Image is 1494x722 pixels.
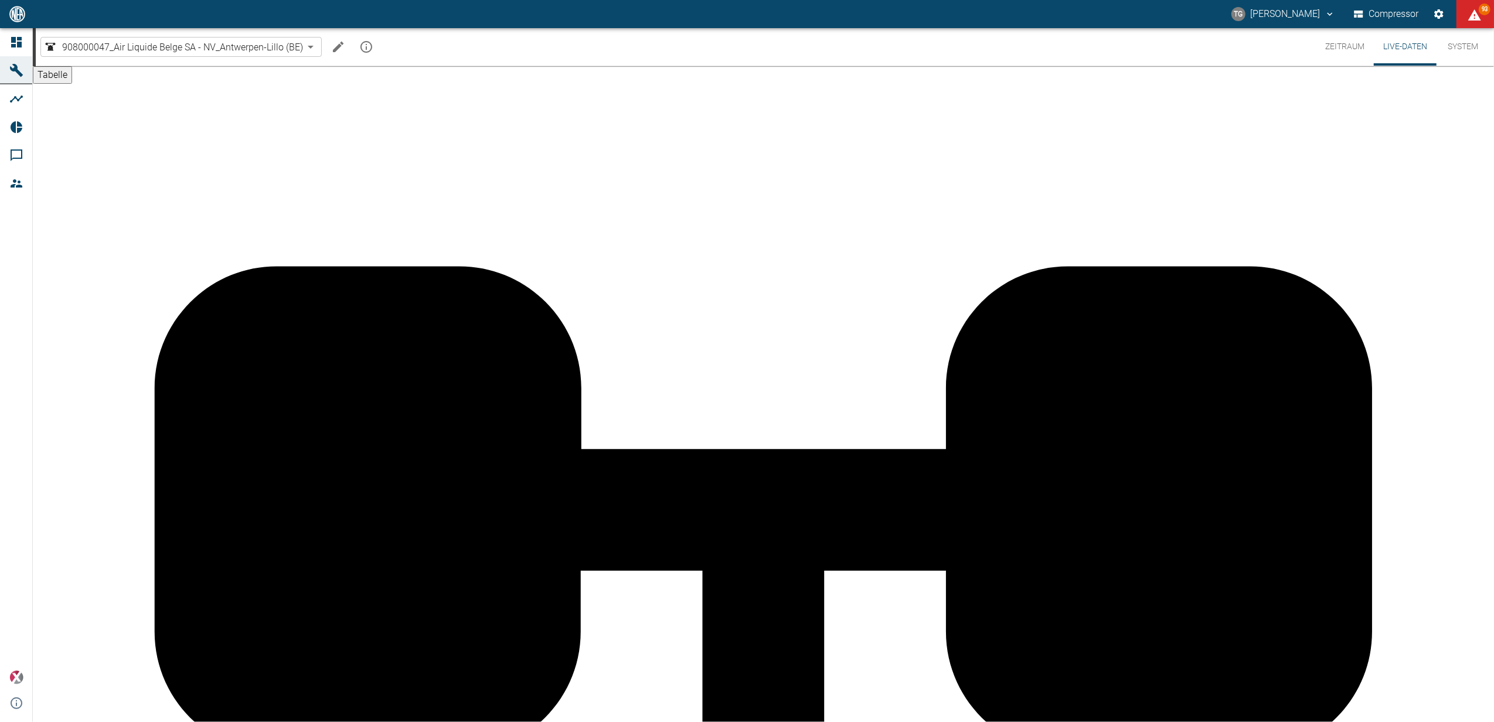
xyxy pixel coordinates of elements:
img: logo [8,6,26,22]
button: Zeitraum [1316,28,1374,66]
button: mission info [355,35,378,59]
button: Live-Daten [1374,28,1437,66]
span: 93 [1479,4,1490,15]
button: Machine bearbeiten [326,35,350,59]
button: thomas.gregoir@neuman-esser.com [1230,4,1337,25]
img: Xplore Logo [9,670,23,684]
button: Tabelle [33,66,72,84]
button: Compressor [1352,4,1421,25]
a: 908000047_Air Liquide Belge SA - NV_Antwerpen-Lillo (BE) [43,40,303,54]
button: Einstellungen [1428,4,1449,25]
div: TG [1231,7,1245,21]
span: 908000047_Air Liquide Belge SA - NV_Antwerpen-Lillo (BE) [62,40,303,54]
button: System [1437,28,1489,66]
